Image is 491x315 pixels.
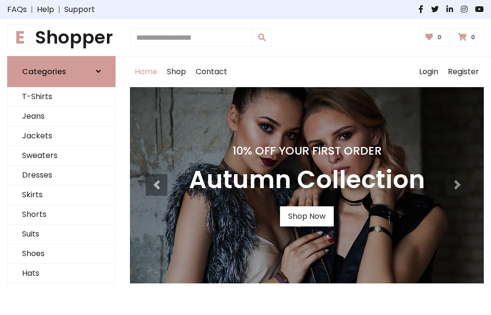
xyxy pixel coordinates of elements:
span: E [7,24,33,50]
span: 0 [435,33,444,42]
a: Contact [191,56,232,87]
span: | [54,4,64,15]
a: Suits [8,225,115,244]
h1: Shopper [7,27,116,48]
a: Help [37,4,54,15]
h3: Autumn Collection [189,165,425,195]
a: Skirts [8,185,115,205]
a: Jeans [8,107,115,126]
a: EShopper [7,27,116,48]
a: T-Shirts [8,87,115,107]
a: Shop Now [280,206,334,226]
a: 0 [452,28,484,46]
a: Categories [7,56,116,87]
h4: 10% Off Your First Order [189,144,425,157]
a: Shoes [8,244,115,264]
a: Dresses [8,166,115,185]
a: 0 [419,28,450,46]
a: Hats [8,264,115,283]
a: Shop [162,56,191,87]
h6: Categories [22,67,66,76]
a: Login [414,56,443,87]
a: Shorts [8,205,115,225]
span: 0 [468,33,478,42]
a: Jackets [8,126,115,146]
a: FAQs [7,4,27,15]
a: Support [64,4,95,15]
span: | [27,4,37,15]
a: Home [130,56,162,87]
a: Register [443,56,484,87]
a: Sweaters [8,146,115,166]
